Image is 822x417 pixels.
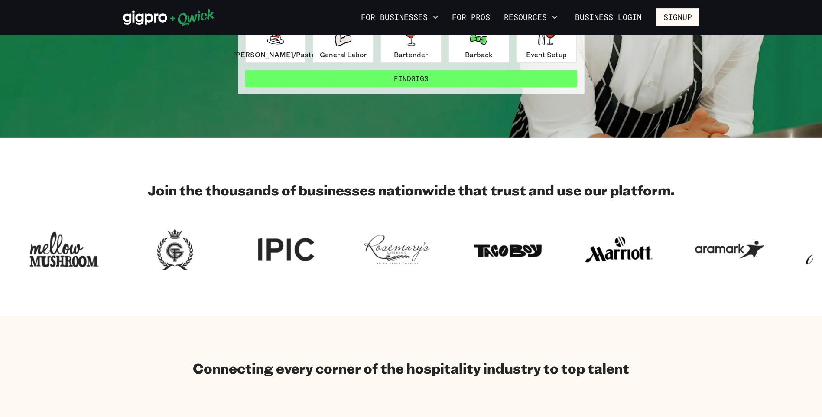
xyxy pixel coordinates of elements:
button: For Businesses [357,10,442,25]
button: [PERSON_NAME]/Pastry [245,26,306,63]
a: For Pros [448,10,494,25]
button: Event Setup [516,26,577,63]
p: Bartender [394,49,428,60]
img: Logo for Aramark [695,226,764,273]
button: Bartender [380,26,441,63]
button: Resources [500,10,561,25]
button: Signup [656,8,699,26]
h2: Connecting every corner of the hospitality industry to top talent [193,359,629,377]
button: FindGigs [245,70,577,87]
img: Logo for IPIC [251,226,321,273]
a: Business Login [568,8,649,26]
img: Logo for Georgian Terrace [140,226,210,273]
img: Logo for Marriott [584,226,653,273]
p: Barback [465,49,493,60]
img: Logo for Taco Boy [473,226,543,273]
p: General Labor [320,49,367,60]
img: Logo for Rosemary's Catering [362,226,432,273]
h2: Join the thousands of businesses nationwide that trust and use our platform. [123,181,699,199]
p: [PERSON_NAME]/Pastry [233,49,318,60]
button: Barback [448,26,509,63]
button: General Labor [313,26,374,63]
p: Event Setup [526,49,567,60]
img: Logo for Mellow Mushroom [29,226,99,273]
